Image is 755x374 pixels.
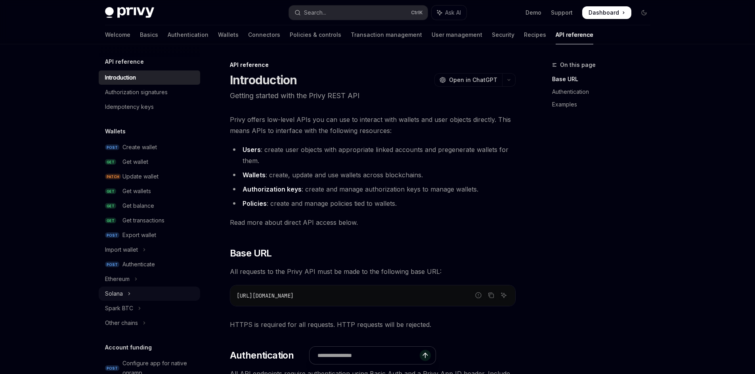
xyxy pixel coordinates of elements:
[99,100,200,114] a: Idempotency keys
[230,144,516,166] li: : create user objects with appropriate linked accounts and pregenerate wallets for them.
[99,85,200,99] a: Authorization signatures
[230,319,516,330] span: HTTPS is required for all requests. HTTP requests will be rejected.
[230,247,272,260] span: Base URL
[560,60,596,70] span: On this page
[105,203,116,209] span: GET
[122,216,164,225] div: Get transactions
[122,230,156,240] div: Export wallet
[552,85,657,98] a: Authentication
[638,6,650,19] button: Toggle dark mode
[230,266,516,277] span: All requests to the Privy API must be made to the following base URL:
[99,287,200,301] button: Toggle Solana section
[99,70,200,85] a: Introduction
[99,316,200,330] button: Toggle Other chains section
[99,257,200,271] a: POSTAuthenticate
[105,274,130,284] div: Ethereum
[486,290,496,300] button: Copy the contents from the code block
[105,174,121,180] span: PATCH
[432,25,482,44] a: User management
[99,301,200,315] button: Toggle Spark BTC section
[105,262,119,268] span: POST
[230,184,516,195] li: : create and manage authorization keys to manage wallets.
[556,25,593,44] a: API reference
[230,169,516,180] li: : create, update and use wallets across blockchains.
[589,9,619,17] span: Dashboard
[524,25,546,44] a: Recipes
[290,25,341,44] a: Policies & controls
[140,25,158,44] a: Basics
[105,188,116,194] span: GET
[99,272,200,286] button: Toggle Ethereum section
[552,98,657,111] a: Examples
[230,90,516,101] p: Getting started with the Privy REST API
[105,289,123,298] div: Solana
[243,171,266,179] strong: Wallets
[105,144,119,150] span: POST
[105,365,119,371] span: POST
[122,142,157,152] div: Create wallet
[105,304,133,313] div: Spark BTC
[99,155,200,169] a: GETGet wallet
[243,146,261,154] strong: Users
[105,57,144,66] h5: API reference
[449,76,497,84] span: Open in ChatGPT
[243,185,302,193] strong: Authorization keys
[105,87,168,97] div: Authorization signatures
[105,127,126,136] h5: Wallets
[230,198,516,209] li: : create and manage policies tied to wallets.
[434,73,502,87] button: Open in ChatGPT
[552,73,657,85] a: Base URL
[218,25,239,44] a: Wallets
[304,8,326,17] div: Search...
[99,228,200,242] a: POSTExport wallet
[105,232,119,238] span: POST
[289,6,428,20] button: Open search
[351,25,422,44] a: Transaction management
[99,243,200,257] button: Toggle Import wallet section
[551,9,573,17] a: Support
[105,159,116,165] span: GET
[317,347,420,364] input: Ask a question...
[105,102,154,112] div: Idempotency keys
[230,73,297,87] h1: Introduction
[122,157,148,167] div: Get wallet
[230,114,516,136] span: Privy offers low-level APIs you can use to interact with wallets and user objects directly. This ...
[99,213,200,228] a: GETGet transactions
[432,6,466,20] button: Toggle assistant panel
[168,25,208,44] a: Authentication
[105,25,130,44] a: Welcome
[105,218,116,224] span: GET
[243,199,267,207] strong: Policies
[99,184,200,198] a: GETGet wallets
[237,292,294,299] span: [URL][DOMAIN_NAME]
[248,25,280,44] a: Connectors
[473,290,484,300] button: Report incorrect code
[105,245,138,254] div: Import wallet
[122,260,155,269] div: Authenticate
[526,9,541,17] a: Demo
[122,172,159,181] div: Update wallet
[420,350,431,361] button: Send message
[105,7,154,18] img: dark logo
[99,140,200,154] a: POSTCreate wallet
[122,186,151,196] div: Get wallets
[105,73,136,82] div: Introduction
[122,201,154,211] div: Get balance
[99,169,200,184] a: PATCHUpdate wallet
[99,199,200,213] a: GETGet balance
[411,9,423,16] span: Ctrl K
[445,9,461,17] span: Ask AI
[230,61,516,69] div: API reference
[105,343,152,352] h5: Account funding
[582,6,631,19] a: Dashboard
[105,318,138,328] div: Other chains
[492,25,514,44] a: Security
[499,290,509,300] button: Ask AI
[230,217,516,228] span: Read more about direct API access below.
